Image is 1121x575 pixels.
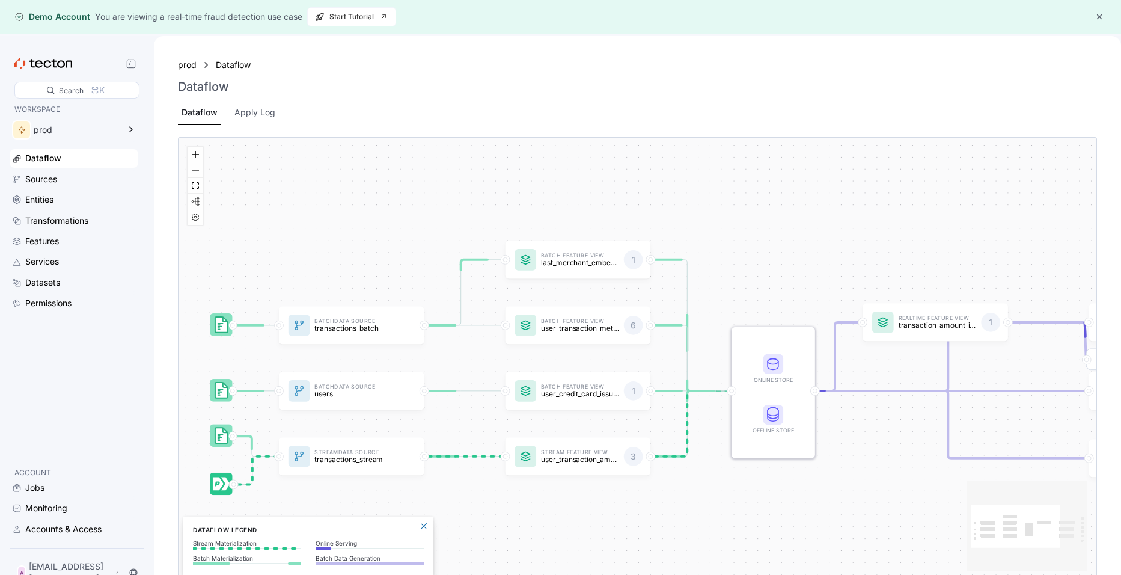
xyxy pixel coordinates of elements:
a: Accounts & Access [10,520,138,538]
div: React Flow controls [188,147,203,225]
div: Dataflow [25,152,61,165]
a: Permissions [10,294,138,312]
span: Start Tutorial [315,8,388,26]
h3: Dataflow [178,79,229,94]
button: zoom out [188,162,203,178]
p: Batch Feature View [541,384,619,389]
div: Features [25,235,59,248]
g: Edge from featureView:user_transaction_metrics to STORE [646,325,728,391]
p: Stream Data Source [314,450,393,455]
a: prod [178,58,197,72]
a: BatchData Sourcetransactions_batch [279,307,424,345]
p: transaction_amount_is_higher_than_average [899,321,977,329]
div: Online Store [750,375,797,384]
a: Dataflow [216,58,258,72]
a: Batch Feature Viewlast_merchant_embedding1 [506,241,651,279]
a: Entities [10,191,138,209]
p: Online Serving [316,540,424,547]
p: ACCOUNT [14,467,133,479]
p: Stream Materialization [193,540,301,547]
div: Monitoring [25,502,67,515]
button: Start Tutorial [307,7,396,26]
p: Batch Data Generation [316,555,424,562]
h6: Dataflow Legend [193,525,424,535]
a: Stream Feature Viewuser_transaction_amount_totals3 [506,438,651,476]
div: Jobs [25,481,44,494]
p: transactions_stream [314,455,393,463]
a: Services [10,253,138,271]
div: Datasets [25,276,60,289]
a: Batch Feature Viewuser_credit_card_issuer1 [506,372,651,410]
a: Batch Feature Viewuser_transaction_metrics6 [506,307,651,345]
div: Dataflow [182,106,218,119]
div: Offline Store [750,426,797,435]
div: prod [34,126,119,134]
div: Search⌘K [14,82,139,99]
a: Sources [10,170,138,188]
p: user_transaction_amount_totals [541,455,619,463]
p: user_transaction_metrics [541,324,619,332]
div: 1 [624,250,643,269]
p: Realtime Feature View [899,316,977,321]
div: ⌘K [91,84,105,97]
button: fit view [188,178,203,194]
div: Search [59,85,84,96]
g: Edge from STORE to featureView:transaction_amount_is_higher_than_average [810,322,860,391]
p: Batch Feature View [541,319,619,324]
a: Transformations [10,212,138,230]
a: Datasets [10,274,138,292]
div: You are viewing a real-time fraud detection use case [95,10,302,23]
div: 1 [624,381,643,401]
div: 6 [624,316,643,335]
p: Batch Data Source [314,319,393,324]
p: users [314,390,393,398]
a: Realtime Feature Viewtransaction_amount_is_higher_than_average1 [863,304,1008,342]
g: Edge from dataSource:transactions_stream_batch_source to dataSource:transactions_stream [228,437,276,457]
a: BatchData Sourceusers [279,372,424,410]
div: Offline Store [750,405,797,435]
g: Edge from STORE to featureService:fraud_detection_feature_service:v2 [810,322,1086,391]
p: Batch Feature View [541,253,619,258]
button: zoom in [188,147,203,162]
g: Edge from dataSource:transactions_batch to featureView:last_merchant_embedding [420,260,502,325]
a: Monitoring [10,499,138,517]
g: Edge from REQ_featureService:fraud_detection_feature_service:v2 to featureService:fraud_detection... [1085,322,1086,360]
p: WORKSPACE [14,103,133,115]
div: Entities [25,193,53,206]
g: Edge from dataSource:transactions_stream_stream_source to dataSource:transactions_stream [229,457,276,485]
div: 3 [624,447,643,466]
div: Online Store [750,354,797,385]
div: Services [25,255,59,268]
div: 1 [981,313,1000,332]
a: Jobs [10,479,138,497]
div: Transformations [25,214,88,227]
p: Batch Materialization [193,555,301,562]
div: Demo Account [14,11,90,23]
p: Batch Data Source [314,384,393,389]
div: Sources [25,173,57,186]
a: Features [10,232,138,250]
p: user_credit_card_issuer [541,390,619,398]
p: Stream Feature View [541,450,619,455]
a: Dataflow [10,149,138,167]
a: StreamData Sourcetransactions_stream [279,438,424,476]
div: Accounts & Access [25,523,102,536]
g: Edge from featureView:last_merchant_embedding to STORE [646,260,728,391]
p: last_merchant_embedding [541,259,619,266]
p: transactions_batch [314,324,393,332]
div: Apply Log [234,106,275,119]
div: Permissions [25,297,72,310]
g: Edge from featureView:user_transaction_amount_totals to STORE [646,391,728,457]
button: Close Legend Panel [417,519,431,533]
